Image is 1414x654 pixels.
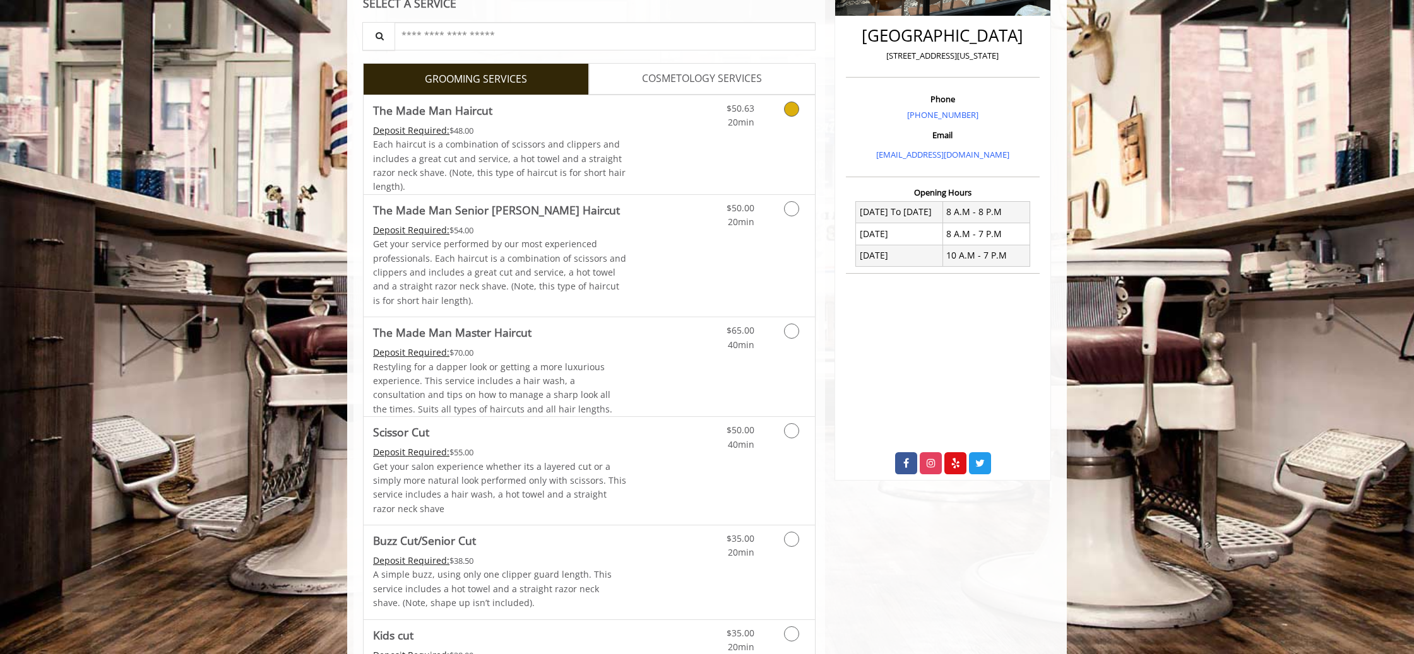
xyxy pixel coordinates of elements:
span: $50.63 [727,102,754,114]
td: 8 A.M - 8 P.M [942,201,1030,223]
span: 20min [728,641,754,653]
div: $54.00 [373,223,627,237]
p: [STREET_ADDRESS][US_STATE] [849,49,1037,62]
span: This service needs some Advance to be paid before we block your appointment [373,446,449,458]
h3: Phone [849,95,1037,103]
h3: Email [849,131,1037,139]
p: A simple buzz, using only one clipper guard length. This service includes a hot towel and a strai... [373,568,627,610]
td: [DATE] [856,245,943,266]
span: This service needs some Advance to be paid before we block your appointment [373,346,449,358]
span: $50.00 [727,202,754,214]
b: Scissor Cut [373,423,429,441]
b: Kids cut [373,626,413,644]
td: 8 A.M - 7 P.M [942,223,1030,245]
span: 40min [728,339,754,351]
b: The Made Man Master Haircut [373,324,532,341]
span: 20min [728,216,754,228]
span: This service needs some Advance to be paid before we block your appointment [373,124,449,136]
td: [DATE] [856,223,943,245]
span: 40min [728,438,754,450]
b: The Made Man Haircut [373,102,492,119]
span: Restyling for a dapper look or getting a more luxurious experience. This service includes a hair ... [373,361,612,415]
div: $55.00 [373,445,627,459]
span: COSMETOLOGY SERVICES [642,71,762,87]
span: $35.00 [727,532,754,544]
h3: Opening Hours [846,188,1040,197]
span: GROOMING SERVICES [425,71,527,88]
td: [DATE] To [DATE] [856,201,943,223]
span: $65.00 [727,324,754,336]
h2: [GEOGRAPHIC_DATA] [849,26,1037,45]
button: Service Search [362,22,395,50]
span: Each haircut is a combination of scissors and clippers and includes a great cut and service, a ho... [373,138,626,192]
div: $48.00 [373,124,627,137]
div: $70.00 [373,346,627,359]
span: $35.00 [727,627,754,639]
b: Buzz Cut/Senior Cut [373,532,476,549]
a: [PHONE_NUMBER] [907,109,978,120]
p: Get your service performed by our most experienced professionals. Each haircut is a combination o... [373,237,627,308]
span: This service needs some Advance to be paid before we block your appointment [373,224,449,236]
p: Get your salon experience whether its a layered cut or a simply more natural look performed only ... [373,460,627,517]
span: This service needs some Advance to be paid before we block your appointment [373,554,449,566]
span: $50.00 [727,424,754,436]
span: 20min [728,546,754,558]
a: [EMAIL_ADDRESS][DOMAIN_NAME] [876,149,1009,160]
td: 10 A.M - 7 P.M [942,245,1030,266]
div: $38.50 [373,554,627,568]
span: 20min [728,116,754,128]
b: The Made Man Senior [PERSON_NAME] Haircut [373,201,620,219]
